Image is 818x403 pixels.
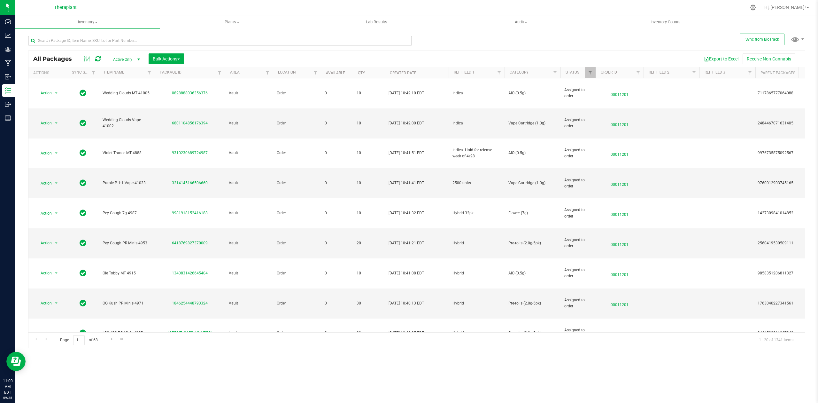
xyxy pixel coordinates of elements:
span: LBG #33 PR Minis 4907 [103,330,151,336]
span: Assigned to order [564,327,592,339]
span: Assigned to order [564,297,592,309]
span: 1 - 20 of 1341 items [754,335,799,345]
a: Filter [144,67,155,78]
span: Vault [229,330,269,336]
span: Order [277,120,317,126]
a: Ref Field 1 [454,70,475,75]
a: Filter [689,67,699,78]
span: Vault [229,210,269,216]
a: 1846254448793324 [172,301,208,305]
iframe: Resource center [6,352,26,371]
span: 0 [325,300,349,306]
span: [DATE] 10:42:10 EDT [389,90,424,96]
span: Order [277,330,317,336]
span: Pre-rolls (2.0g-5pk) [508,300,557,306]
a: Inventory Counts [593,15,738,29]
span: In Sync [80,148,86,157]
span: 0 [325,180,349,186]
span: 0 [325,210,349,216]
inline-svg: Manufacturing [5,60,11,66]
span: Action [35,209,52,218]
a: Created Date [390,71,416,75]
span: Sync from BioTrack [745,37,779,42]
a: 6418769827370009 [172,241,208,245]
a: Filter [214,67,225,78]
a: Plants [160,15,304,29]
a: Filter [745,67,755,78]
a: Audit [449,15,593,29]
a: Item Name [104,70,124,75]
span: Ole Tobby MT 4915 [103,270,151,276]
span: Assigned to order [564,87,592,99]
a: Filter [550,67,560,78]
span: Hybrid 32pk [452,210,501,216]
span: In Sync [80,299,86,308]
a: Filter [494,67,505,78]
span: select [52,209,60,218]
span: Order [277,210,317,216]
span: In Sync [80,178,86,187]
span: Vault [229,240,269,246]
span: AIO (0.5g) [508,270,557,276]
span: In Sync [80,239,86,248]
a: [CREDIT_CARD_NUMBER] [168,331,212,335]
span: Wedding Clouds Vape 41002 [103,117,151,129]
span: 0 [325,120,349,126]
span: Purple P 1:1 Vape 41033 [103,180,151,186]
a: 9310230689724987 [172,151,208,155]
div: Value 1: 9976735875092567 [758,150,817,156]
span: 00011201 [599,239,640,248]
span: Order [277,150,317,156]
a: Go to the next page [107,335,116,344]
button: Export to Excel [700,53,743,64]
button: Bulk Actions [149,53,184,64]
span: Hybrid [452,330,501,336]
span: 00011201 [599,89,640,98]
span: 0 [325,330,349,336]
span: Action [35,119,52,128]
a: Filter [633,67,644,78]
a: Filter [585,67,596,78]
a: 9981918152416188 [172,211,208,215]
span: In Sync [80,269,86,278]
span: Action [35,149,52,158]
span: 0 [325,240,349,246]
div: Value 1: 2560419530509111 [758,240,817,246]
span: 0 [325,270,349,276]
span: Plants [160,19,304,25]
span: Hybrid [452,270,501,276]
span: [DATE] 10:42:00 EDT [389,120,424,126]
span: 00011201 [599,328,640,338]
a: Ref Field 2 [649,70,669,75]
span: 10 [357,180,381,186]
a: Package ID [160,70,181,75]
span: [DATE] 10:40:05 EDT [389,330,424,336]
span: 20 [357,330,381,336]
button: Sync from BioTrack [740,34,784,45]
span: Vape Cartridge (1.0g) [508,180,557,186]
span: Lab Results [357,19,396,25]
span: [DATE] 10:41:21 EDT [389,240,424,246]
span: Assigned to order [564,117,592,129]
span: In Sync [80,89,86,98]
a: Order Id [601,70,617,75]
span: Pey Cough 7g 4987 [103,210,151,216]
button: Receive Non-Cannabis [743,53,795,64]
span: 00011201 [599,269,640,278]
span: 30 [357,300,381,306]
a: Filter [262,67,273,78]
span: In Sync [80,328,86,337]
div: Manage settings [749,4,757,11]
span: 10 [357,90,381,96]
span: select [52,149,60,158]
span: [DATE] 10:41:51 EDT [389,150,424,156]
span: Indica [452,120,501,126]
div: Value 1: 1427309841014852 [758,210,817,216]
inline-svg: Analytics [5,32,11,39]
span: Assigned to order [564,147,592,159]
a: 1340831426645404 [172,271,208,275]
span: Assigned to order [564,267,592,279]
div: Value 1: 7117865777064088 [758,90,817,96]
a: Filter [310,67,321,78]
a: Qty [358,71,365,75]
